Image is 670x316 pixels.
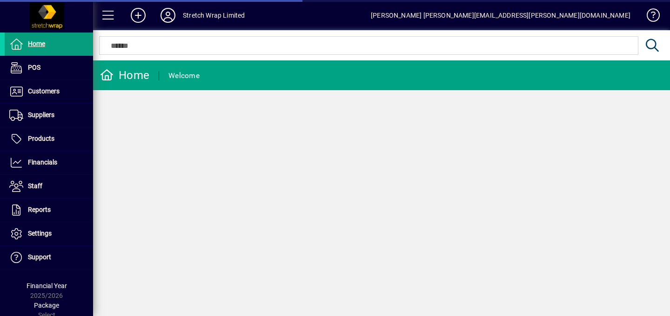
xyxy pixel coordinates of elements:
[153,7,183,24] button: Profile
[28,135,54,142] span: Products
[371,8,630,23] div: [PERSON_NAME] [PERSON_NAME][EMAIL_ADDRESS][PERSON_NAME][DOMAIN_NAME]
[28,230,52,237] span: Settings
[28,40,45,47] span: Home
[5,80,93,103] a: Customers
[28,253,51,261] span: Support
[640,2,658,32] a: Knowledge Base
[34,302,59,309] span: Package
[27,282,67,290] span: Financial Year
[123,7,153,24] button: Add
[28,182,42,190] span: Staff
[5,175,93,198] a: Staff
[28,158,57,166] span: Financials
[5,104,93,127] a: Suppliers
[183,8,245,23] div: Stretch Wrap Limited
[5,222,93,245] a: Settings
[28,111,54,118] span: Suppliers
[28,206,51,213] span: Reports
[100,68,149,83] div: Home
[5,246,93,269] a: Support
[168,68,200,83] div: Welcome
[5,56,93,79] a: POS
[5,198,93,222] a: Reports
[5,151,93,174] a: Financials
[5,127,93,151] a: Products
[28,64,40,71] span: POS
[28,87,60,95] span: Customers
